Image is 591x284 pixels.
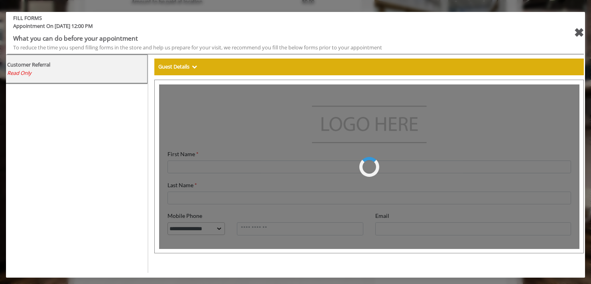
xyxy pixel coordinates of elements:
b: Customer Referral [7,61,50,68]
b: Guest Details [158,63,189,70]
span: Show [192,63,197,70]
b: What you can do before your appointment [13,34,138,43]
span: Appointment On [DATE] 12:00 PM [7,22,535,33]
span: Read Only [7,69,32,76]
div: close forms [574,23,584,42]
div: Guest Details Show [154,59,584,75]
iframe: formsViewWeb [154,80,584,253]
div: To reduce the time you spend filling forms in the store and help us prepare for your visit, we re... [13,43,529,52]
b: FILL FORMS [7,14,535,22]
